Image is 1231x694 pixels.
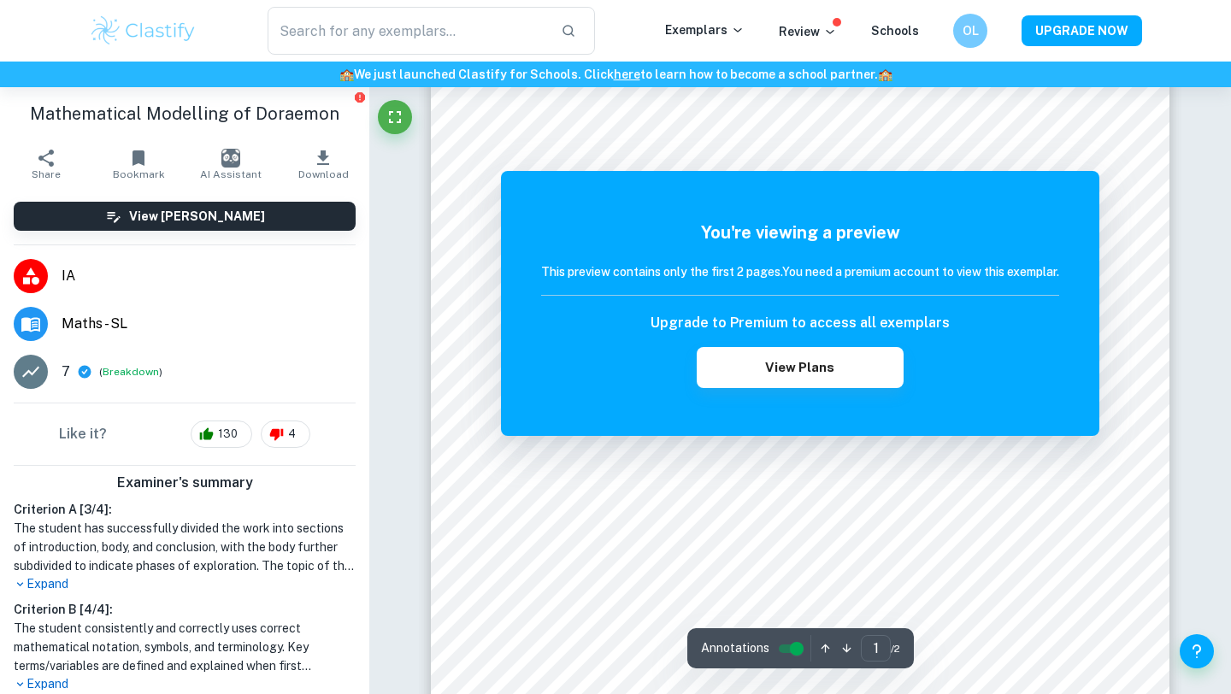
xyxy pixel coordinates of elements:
[3,65,1228,84] h6: We just launched Clastify for Schools. Click to learn how to become a school partner.
[871,24,919,38] a: Schools
[541,220,1059,245] h5: You're viewing a preview
[14,101,356,126] h1: Mathematical Modelling of Doraemon
[614,68,640,81] a: here
[59,424,107,444] h6: Like it?
[697,347,904,388] button: View Plans
[103,364,159,379] button: Breakdown
[200,168,262,180] span: AI Assistant
[129,207,265,226] h6: View [PERSON_NAME]
[541,262,1059,281] h6: This preview contains only the first 2 pages. You need a premium account to view this exemplar.
[7,473,362,493] h6: Examiner's summary
[185,140,277,188] button: AI Assistant
[378,100,412,134] button: Fullscreen
[92,140,185,188] button: Bookmark
[89,14,197,48] img: Clastify logo
[14,600,356,619] h6: Criterion B [ 4 / 4 ]:
[878,68,892,81] span: 🏫
[279,426,305,443] span: 4
[353,91,366,103] button: Report issue
[221,149,240,168] img: AI Assistant
[779,22,837,41] p: Review
[1180,634,1214,668] button: Help and Feedback
[14,519,356,575] h1: The student has successfully divided the work into sections of introduction, body, and conclusion...
[14,202,356,231] button: View [PERSON_NAME]
[62,362,70,382] p: 7
[953,14,987,48] button: OL
[62,314,356,334] span: Maths - SL
[14,500,356,519] h6: Criterion A [ 3 / 4 ]:
[665,21,745,39] p: Exemplars
[701,639,769,657] span: Annotations
[277,140,369,188] button: Download
[99,364,162,380] span: ( )
[14,675,356,693] p: Expand
[268,7,547,55] input: Search for any exemplars...
[961,21,981,40] h6: OL
[209,426,247,443] span: 130
[339,68,354,81] span: 🏫
[113,168,165,180] span: Bookmark
[651,313,950,333] h6: Upgrade to Premium to access all exemplars
[32,168,61,180] span: Share
[298,168,349,180] span: Download
[891,641,900,656] span: / 2
[14,619,356,675] h1: The student consistently and correctly uses correct mathematical notation, symbols, and terminolo...
[62,266,356,286] span: IA
[14,575,356,593] p: Expand
[1022,15,1142,46] button: UPGRADE NOW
